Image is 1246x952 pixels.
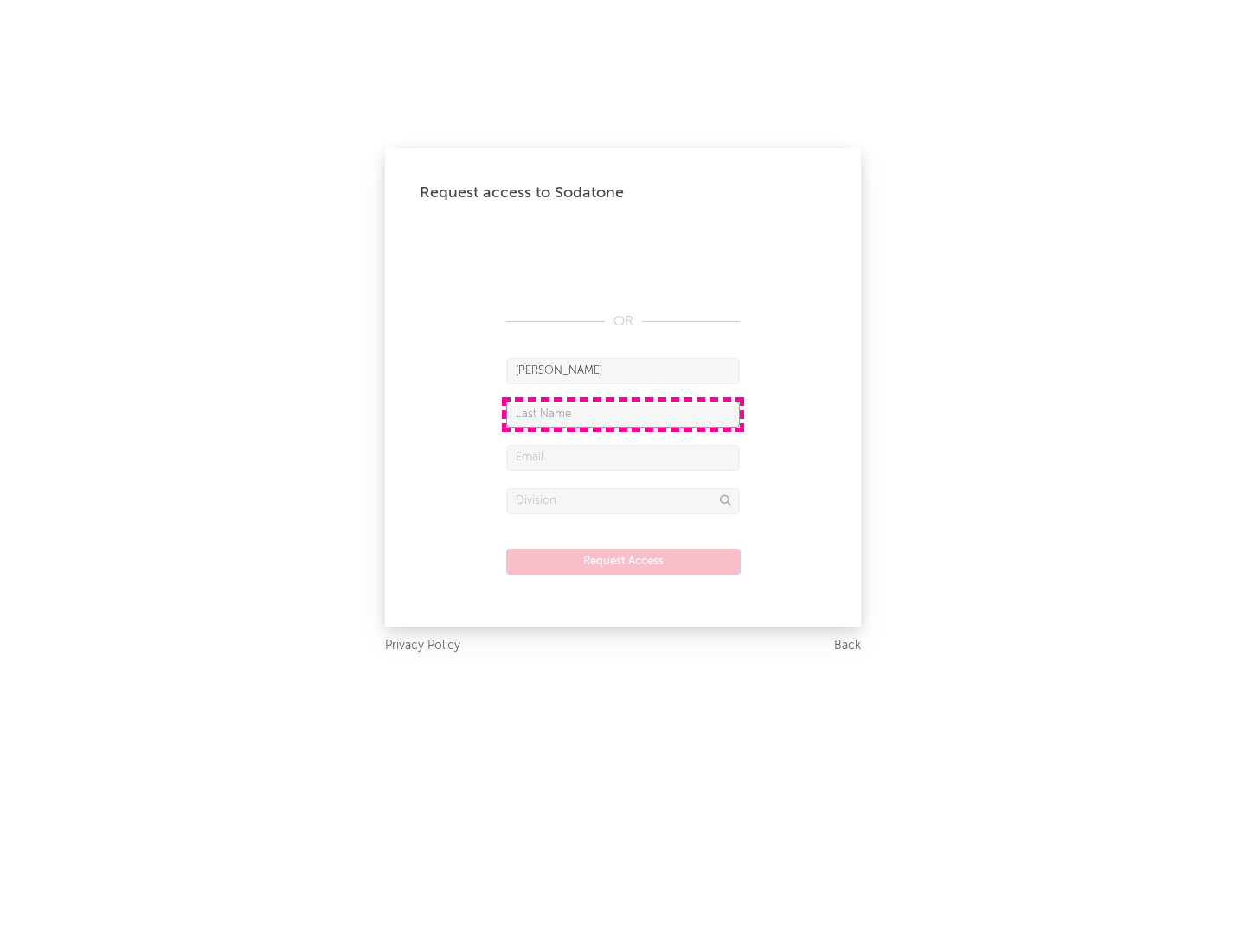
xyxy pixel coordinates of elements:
a: Privacy Policy [385,635,460,657]
input: Last Name [506,402,740,428]
input: First Name [506,358,740,384]
input: Email [506,445,740,471]
button: Request Access [506,549,741,575]
div: Request access to Sodatone [420,183,826,203]
input: Division [506,488,740,514]
div: OR [506,312,740,332]
a: Back [834,635,861,657]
